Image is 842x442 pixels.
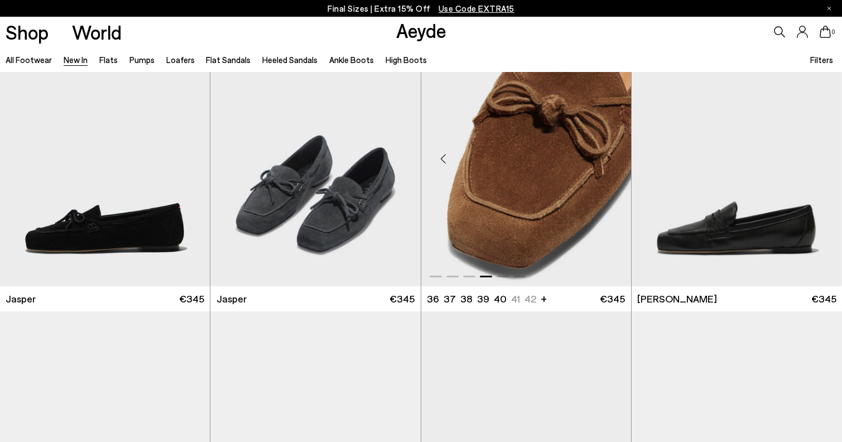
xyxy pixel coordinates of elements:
[477,292,489,306] li: 39
[631,22,841,286] div: 5 / 6
[396,18,446,42] a: Aeyde
[592,142,626,176] div: Next slide
[427,142,460,176] div: Previous slide
[632,22,842,286] a: 6 / 6 1 / 6 2 / 6 3 / 6 4 / 6 5 / 6 6 / 6 1 / 6 Next slide Previous slide
[637,292,717,306] span: [PERSON_NAME]
[421,22,631,286] img: Jasper Moccasin Loafers
[210,22,420,286] div: 3 / 6
[166,55,195,65] a: Loafers
[206,55,251,65] a: Flat Sandals
[421,22,631,286] div: 4 / 6
[421,22,631,286] a: Next slide Previous slide
[810,55,833,65] span: Filters
[444,292,456,306] li: 37
[179,292,204,306] span: €345
[632,286,842,311] a: [PERSON_NAME] €345
[210,286,420,311] a: Jasper €345
[811,292,836,306] span: €345
[329,55,374,65] a: Ankle Boots
[262,55,317,65] a: Heeled Sandals
[386,55,427,65] a: High Boots
[210,22,420,286] img: Jasper Moccasin Loafers
[820,26,831,38] a: 0
[631,22,841,286] img: Jasper Moccasin Loafers
[421,286,631,311] a: 36 37 38 39 40 41 42 + €345
[439,3,514,13] span: Navigate to /collections/ss25-final-sizes
[460,292,473,306] li: 38
[99,55,118,65] a: Flats
[831,29,836,35] span: 0
[6,55,52,65] a: All Footwear
[328,2,514,16] p: Final Sizes | Extra 15% Off
[129,55,155,65] a: Pumps
[216,292,247,306] span: Jasper
[420,22,630,286] div: 4 / 6
[64,55,88,65] a: New In
[420,22,630,286] img: Jasper Moccasin Loafers
[427,292,533,306] ul: variant
[72,22,122,42] a: World
[632,22,842,286] img: Lana Moccasin Loafers
[6,292,36,306] span: Jasper
[541,291,547,306] li: +
[494,292,507,306] li: 40
[427,292,439,306] li: 36
[389,292,415,306] span: €345
[600,292,625,306] span: €345
[6,22,49,42] a: Shop
[632,22,842,286] div: 1 / 6
[210,22,420,286] a: Next slide Previous slide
